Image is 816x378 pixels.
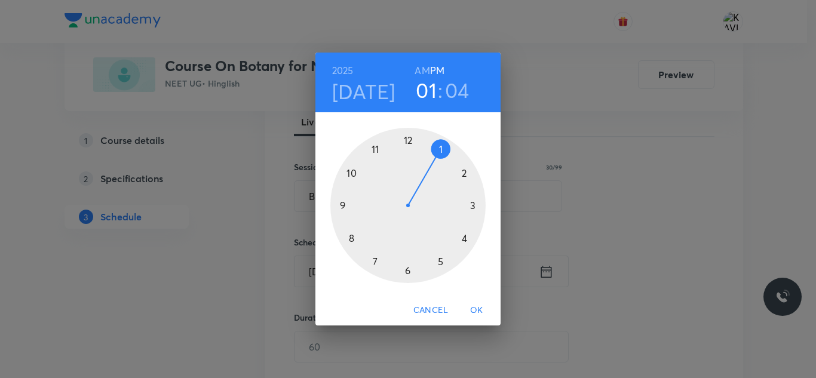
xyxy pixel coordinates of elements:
button: PM [430,62,444,79]
button: 04 [445,78,470,103]
button: Cancel [409,299,453,321]
button: OK [458,299,496,321]
h3: : [438,78,443,103]
button: 01 [416,78,437,103]
button: AM [415,62,430,79]
span: OK [462,303,491,318]
span: Cancel [413,303,448,318]
button: 2025 [332,62,354,79]
button: [DATE] [332,79,395,104]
